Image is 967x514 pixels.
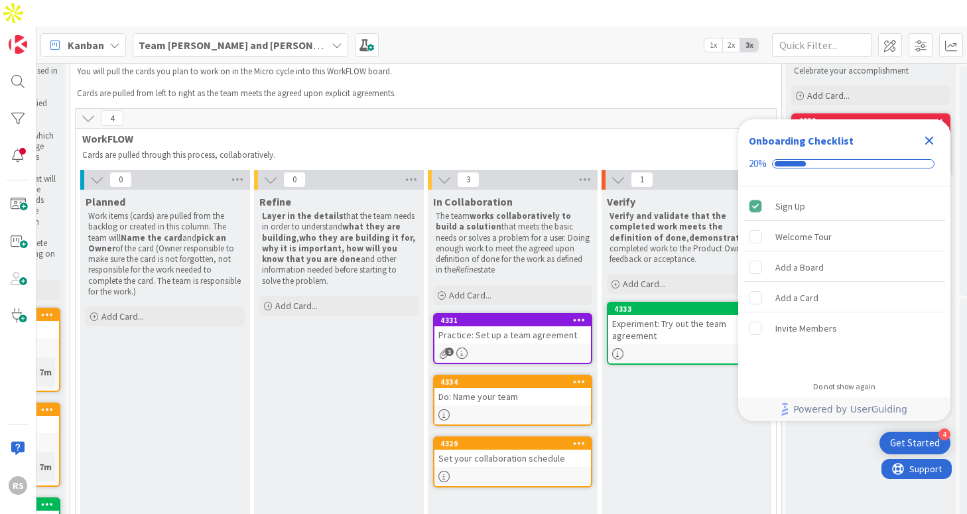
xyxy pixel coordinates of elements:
[434,376,591,388] div: 4334
[938,428,950,440] div: 4
[440,377,591,387] div: 4334
[743,314,945,343] div: Invite Members is incomplete.
[9,476,27,495] div: RS
[86,195,125,208] span: Planned
[610,211,763,265] p: , the completed work to the Product Owner for feedback or acceptance.
[689,232,745,243] strong: demonstrate
[275,300,318,312] span: Add Card...
[101,110,123,126] span: 4
[775,259,824,275] div: Add a Board
[743,192,945,221] div: Sign Up is complete.
[449,289,491,301] span: Add Card...
[28,2,60,18] span: Support
[793,115,949,127] div: 4332
[608,303,765,315] div: 4333
[433,313,592,364] a: 4331Practice: Set up a team agreement
[434,376,591,405] div: 4334Do: Name your team
[262,232,417,265] strong: who they are building it for, why it is important, how will you know that you are done
[813,381,875,392] div: Do not show again
[259,195,291,208] span: Refine
[77,88,759,99] p: Cards are pulled from left to right as the team meets the agreed upon explicit agreements.
[749,158,940,170] div: Checklist progress: 20%
[807,90,850,101] span: Add Card...
[738,397,950,421] div: Footer
[77,66,759,77] p: You will pull the cards you plan to work on in the Micro cycle into this WorkFLOW board.
[440,316,591,325] div: 4331
[434,450,591,467] div: Set your collaboration schedule
[799,116,949,125] div: 4332
[722,38,740,52] span: 2x
[109,172,132,188] span: 0
[738,186,950,373] div: Checklist items
[743,283,945,312] div: Add a Card is incomplete.
[890,436,940,450] div: Get Started
[121,232,182,243] strong: Name the card
[262,221,403,243] strong: what they are building
[262,211,416,287] p: that the team needs in order to understand , and other information needed before starting to solv...
[262,210,344,222] strong: Layer in the details
[623,278,665,290] span: Add Card...
[610,210,728,243] strong: Verify and validate that the completed work meets the definition of done
[445,348,454,356] span: 1
[704,38,722,52] span: 1x
[793,115,949,156] div: 4332Learn about: What are team agreements
[607,195,635,208] span: Verify
[436,211,590,276] p: The team that meets the basic needs or solves a problem for a user. Doing enough work to meet the...
[919,130,940,151] div: Close Checklist
[101,310,144,322] span: Add Card...
[631,172,653,188] span: 1
[743,222,945,251] div: Welcome Tour is incomplete.
[434,388,591,405] div: Do: Name your team
[433,436,592,487] a: 4329Set your collaboration schedule
[743,253,945,282] div: Add a Board is incomplete.
[740,38,758,52] span: 3x
[614,304,765,314] div: 4333
[791,113,950,176] a: 4332Learn about: What are team agreements
[738,119,950,421] div: Checklist Container
[793,401,907,417] span: Powered by UserGuiding
[434,314,591,344] div: 4331Practice: Set up a team agreement
[434,326,591,344] div: Practice: Set up a team agreement
[433,195,513,208] span: In Collaboration
[608,303,765,344] div: 4333Experiment: Try out the team agreement
[775,320,837,336] div: Invite Members
[794,66,948,76] p: Celebrate your accomplishment
[607,302,766,365] a: 4333Experiment: Try out the team agreement
[749,158,767,170] div: 20%
[283,172,306,188] span: 0
[9,35,27,54] img: Visit kanbanzone.com
[456,264,478,275] em: Refine
[88,211,242,297] p: Work items (cards) are pulled from the backlog or created in this column. The team will and of th...
[440,439,591,448] div: 4329
[434,438,591,467] div: 4329Set your collaboration schedule
[879,432,950,454] div: Open Get Started checklist, remaining modules: 4
[139,38,350,52] b: Team [PERSON_NAME] and [PERSON_NAME]
[775,290,818,306] div: Add a Card
[68,37,104,53] span: Kanban
[436,210,573,232] strong: works collaboratively to build a solution
[88,232,228,254] strong: pick an Owner
[433,375,592,426] a: 4334Do: Name your team
[608,315,765,344] div: Experiment: Try out the team agreement
[82,150,764,161] p: Cards are pulled through this process, collaboratively.
[745,397,944,421] a: Powered by UserGuiding
[434,314,591,326] div: 4331
[749,133,854,149] div: Onboarding Checklist
[775,198,805,214] div: Sign Up
[434,438,591,450] div: 4329
[457,172,480,188] span: 3
[772,33,871,57] input: Quick Filter...
[82,132,759,145] span: WorkFLOW
[775,229,832,245] div: Welcome Tour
